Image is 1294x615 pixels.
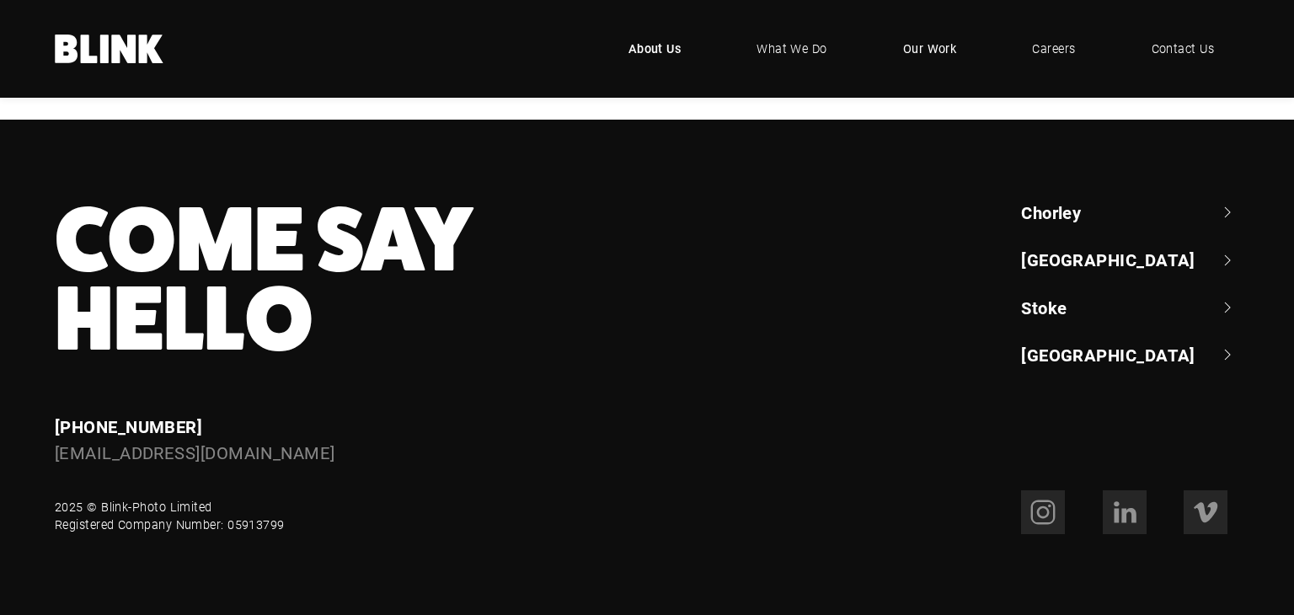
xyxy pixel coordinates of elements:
span: Contact Us [1152,40,1215,58]
a: [GEOGRAPHIC_DATA] [1021,343,1239,366]
a: Chorley [1021,201,1239,224]
a: [PHONE_NUMBER] [55,415,202,437]
a: [EMAIL_ADDRESS][DOMAIN_NAME] [55,441,335,463]
span: Careers [1032,40,1075,58]
h3: Come Say Hello [55,201,756,359]
a: [GEOGRAPHIC_DATA] [1021,248,1239,271]
a: Contact Us [1126,24,1240,74]
span: Our Work [903,40,957,58]
a: Careers [1007,24,1100,74]
a: What We Do [731,24,853,74]
span: What We Do [757,40,827,58]
a: Stoke [1021,296,1239,319]
div: 2025 © Blink-Photo Limited Registered Company Number: 05913799 [55,498,285,534]
a: Home [55,35,164,63]
span: About Us [628,40,682,58]
a: Our Work [878,24,982,74]
a: About Us [603,24,707,74]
